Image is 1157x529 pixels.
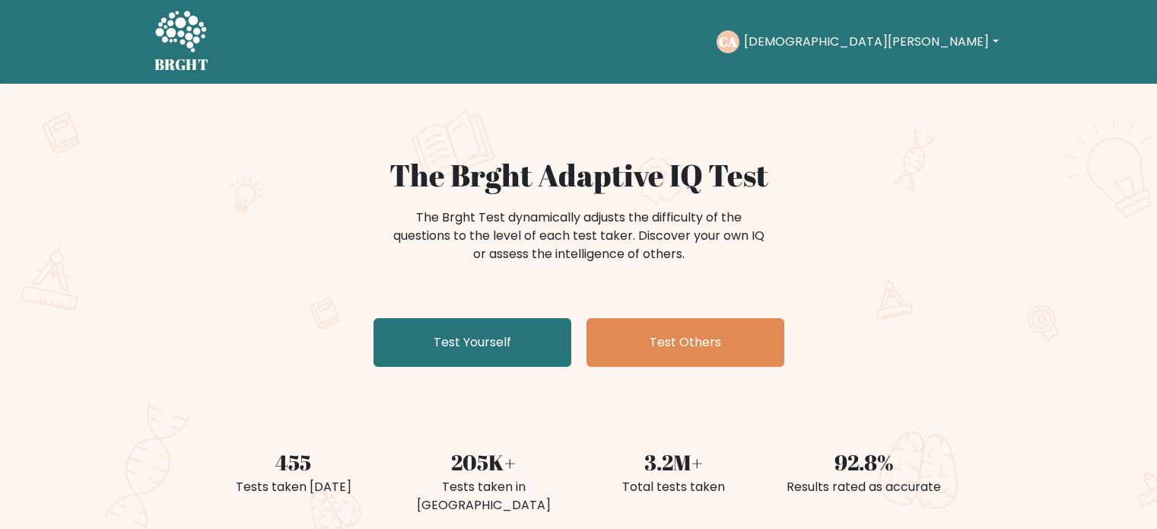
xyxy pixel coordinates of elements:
[208,478,380,496] div: Tests taken [DATE]
[389,209,769,263] div: The Brght Test dynamically adjusts the difficulty of the questions to the level of each test take...
[154,6,209,78] a: BRGHT
[154,56,209,74] h5: BRGHT
[208,157,950,193] h1: The Brght Adaptive IQ Test
[739,32,1003,52] button: [DEMOGRAPHIC_DATA][PERSON_NAME]
[588,446,760,478] div: 3.2M+
[778,478,950,496] div: Results rated as accurate
[719,33,737,50] text: CA
[398,478,570,515] div: Tests taken in [GEOGRAPHIC_DATA]
[586,318,784,367] a: Test Others
[398,446,570,478] div: 205K+
[588,478,760,496] div: Total tests taken
[373,318,571,367] a: Test Yourself
[778,446,950,478] div: 92.8%
[208,446,380,478] div: 455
